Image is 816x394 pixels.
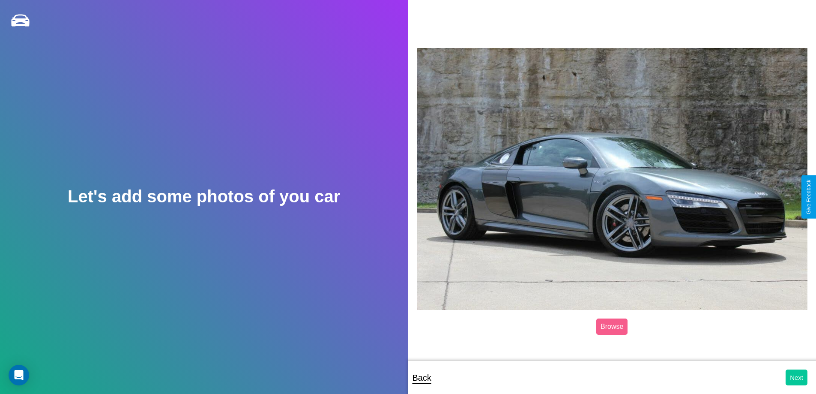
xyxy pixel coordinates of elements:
h2: Let's add some photos of you car [68,187,340,206]
label: Browse [596,319,628,335]
div: Give Feedback [806,180,812,214]
div: Open Intercom Messenger [9,365,29,385]
p: Back [412,370,431,385]
img: posted [417,48,808,310]
button: Next [786,370,807,385]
